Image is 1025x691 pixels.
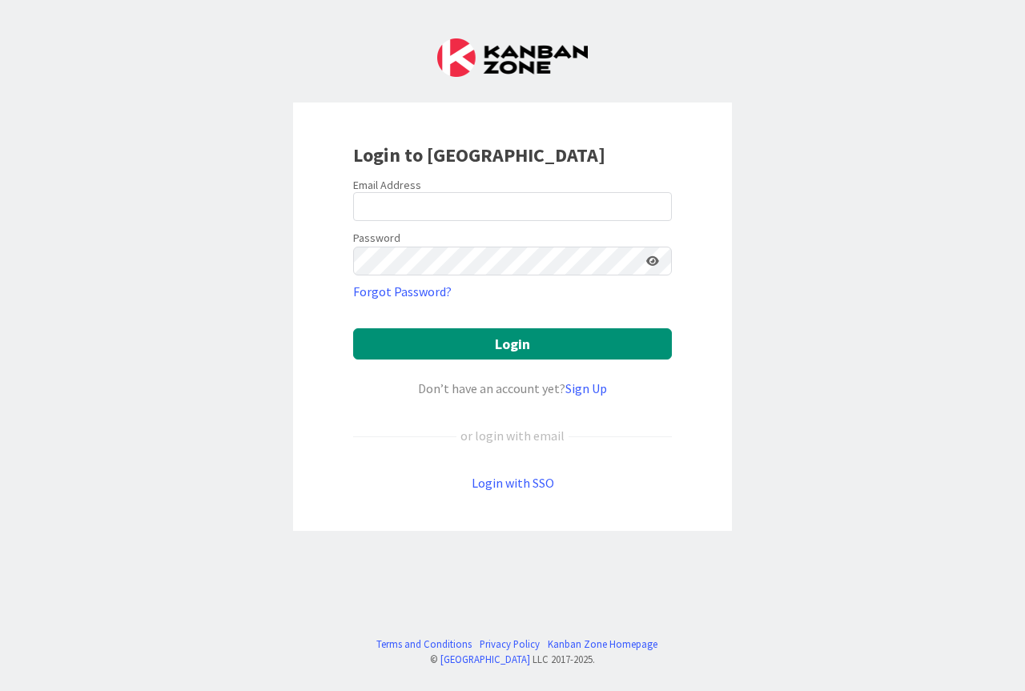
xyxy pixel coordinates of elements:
[437,38,588,77] img: Kanban Zone
[472,475,554,491] a: Login with SSO
[353,328,672,360] button: Login
[548,637,657,652] a: Kanban Zone Homepage
[565,380,607,396] a: Sign Up
[353,282,452,301] a: Forgot Password?
[440,653,530,665] a: [GEOGRAPHIC_DATA]
[456,426,569,445] div: or login with email
[368,652,657,667] div: © LLC 2017- 2025 .
[353,230,400,247] label: Password
[353,379,672,398] div: Don’t have an account yet?
[480,637,540,652] a: Privacy Policy
[353,178,421,192] label: Email Address
[376,637,472,652] a: Terms and Conditions
[353,143,605,167] b: Login to [GEOGRAPHIC_DATA]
